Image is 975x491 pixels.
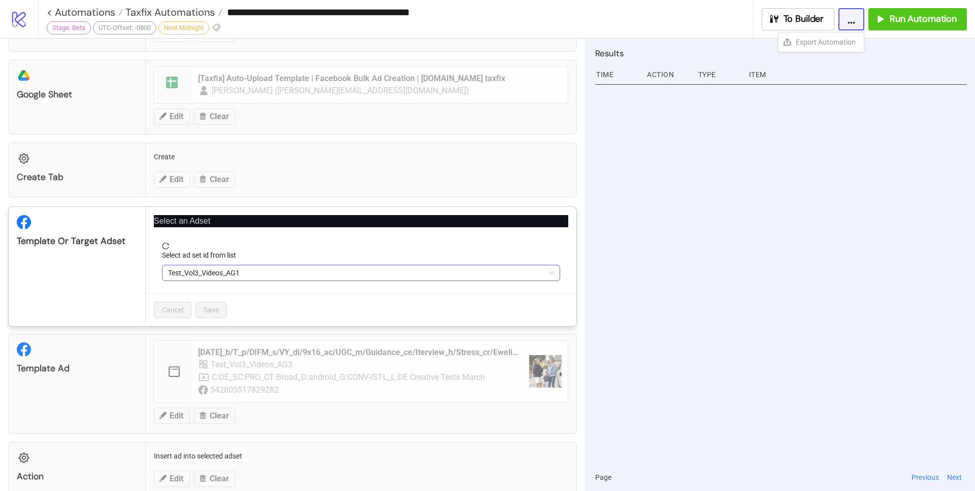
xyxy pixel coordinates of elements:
div: Time [595,65,639,84]
span: Run Automation [890,13,957,25]
span: Page [595,472,611,483]
span: close [562,215,569,222]
div: UTC-Offset: -0800 [93,21,156,34]
button: Run Automation [868,8,967,30]
a: < Automations [47,7,123,17]
div: Action [646,65,690,84]
label: Select ad set id from list [162,250,243,261]
button: To Builder [762,8,835,30]
div: Next Midnight [158,21,209,34]
div: Item [748,65,967,84]
button: Previous [908,472,942,483]
span: reload [162,242,560,250]
h2: Results [595,47,967,60]
a: Taxfix Automations [123,7,222,17]
p: Select an Adset [154,215,568,227]
button: Cancel [154,302,191,318]
div: Type [697,65,741,84]
a: Export Automation [778,32,864,52]
span: Export Automation [796,37,856,48]
span: To Builder [784,13,824,25]
button: Save [196,302,227,318]
button: Next [944,472,965,483]
span: Taxfix Automations [123,6,215,19]
div: Stage: Beta [47,21,91,34]
div: Template or Target Adset [17,235,137,247]
button: ... [838,8,864,30]
span: Test_Vol3_Videos_AG1 [168,265,554,280]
